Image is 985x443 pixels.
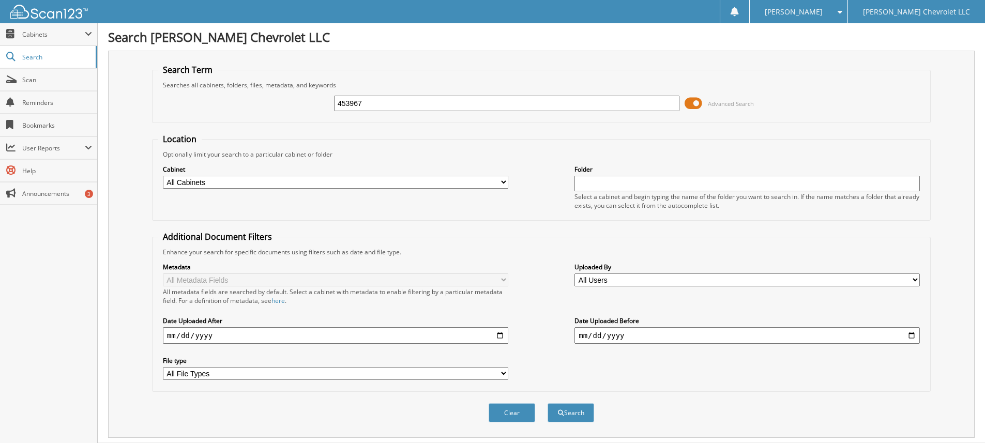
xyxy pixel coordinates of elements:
label: Cabinet [163,165,508,174]
span: Reminders [22,98,92,107]
a: here [271,296,285,305]
span: Bookmarks [22,121,92,130]
div: Select a cabinet and begin typing the name of the folder you want to search in. If the name match... [574,192,920,210]
span: Announcements [22,189,92,198]
div: Searches all cabinets, folders, files, metadata, and keywords [158,81,925,89]
span: [PERSON_NAME] [765,9,823,15]
label: Folder [574,165,920,174]
span: Help [22,166,92,175]
img: scan123-logo-white.svg [10,5,88,19]
legend: Location [158,133,202,145]
div: Enhance your search for specific documents using filters such as date and file type. [158,248,925,256]
button: Search [548,403,594,422]
div: Optionally limit your search to a particular cabinet or folder [158,150,925,159]
div: 3 [85,190,93,198]
span: User Reports [22,144,85,152]
button: Clear [489,403,535,422]
div: All metadata fields are searched by default. Select a cabinet with metadata to enable filtering b... [163,287,508,305]
span: Scan [22,75,92,84]
span: Advanced Search [708,100,754,108]
input: start [163,327,508,344]
label: Metadata [163,263,508,271]
legend: Additional Document Filters [158,231,277,242]
span: Cabinets [22,30,85,39]
label: Uploaded By [574,263,920,271]
legend: Search Term [158,64,218,75]
label: Date Uploaded Before [574,316,920,325]
input: end [574,327,920,344]
span: Search [22,53,90,62]
span: [PERSON_NAME] Chevrolet LLC [863,9,970,15]
label: File type [163,356,508,365]
label: Date Uploaded After [163,316,508,325]
h1: Search [PERSON_NAME] Chevrolet LLC [108,28,975,45]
